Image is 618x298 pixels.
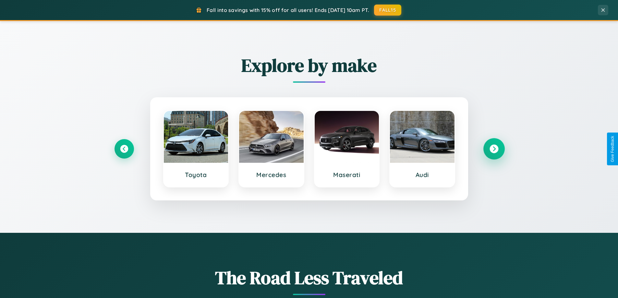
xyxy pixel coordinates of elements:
[396,171,448,179] h3: Audi
[321,171,373,179] h3: Maserati
[115,265,504,290] h1: The Road Less Traveled
[374,5,401,16] button: FALL15
[610,136,615,162] div: Give Feedback
[246,171,297,179] h3: Mercedes
[115,53,504,78] h2: Explore by make
[170,171,222,179] h3: Toyota
[207,7,369,13] span: Fall into savings with 15% off for all users! Ends [DATE] 10am PT.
